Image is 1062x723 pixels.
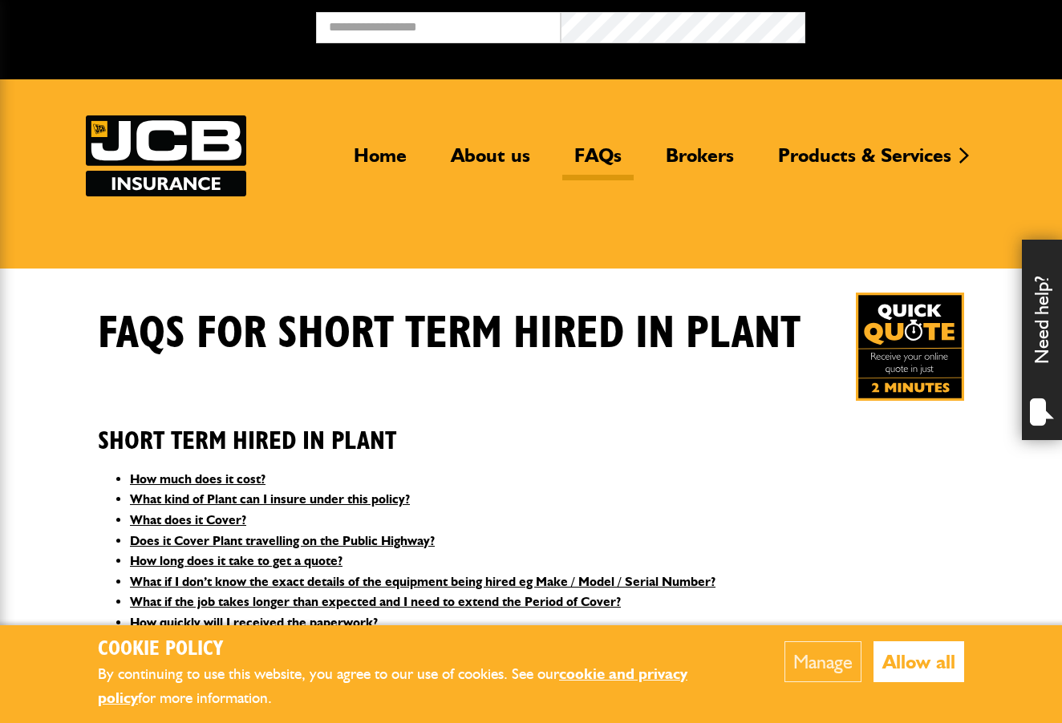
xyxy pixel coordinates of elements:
img: JCB Insurance Services logo [86,115,246,196]
div: Need help? [1022,240,1062,440]
p: By continuing to use this website, you agree to our use of cookies. See our for more information. [98,662,736,711]
h1: FAQS for Short Term Hired In Plant [98,307,801,361]
button: Broker Login [805,12,1050,37]
h2: Cookie Policy [98,637,736,662]
a: How long does it take to get a quote? [130,553,343,568]
a: Get your insurance quote in just 2-minutes [856,293,964,401]
a: What if I don’t know the exact details of the equipment being hired eg Make / Model / Serial Number? [130,574,715,589]
button: Allow all [874,641,964,682]
a: FAQs [562,143,634,180]
a: Products & Services [766,143,963,180]
a: Home [342,143,419,180]
h2: Short Term Hired In Plant [98,402,964,456]
img: Quick Quote [856,293,964,401]
a: How much does it cost? [130,471,265,487]
a: How quickly will I received the paperwork? [130,615,378,630]
button: Manage [784,641,861,682]
a: What kind of Plant can I insure under this policy? [130,491,410,507]
a: Does it Cover Plant travelling on the Public Highway? [130,533,435,548]
a: Brokers [654,143,746,180]
a: What if the job takes longer than expected and I need to extend the Period of Cover? [130,594,621,609]
a: JCB Insurance Services [86,115,246,196]
a: What does it Cover? [130,512,246,527]
a: About us [439,143,542,180]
